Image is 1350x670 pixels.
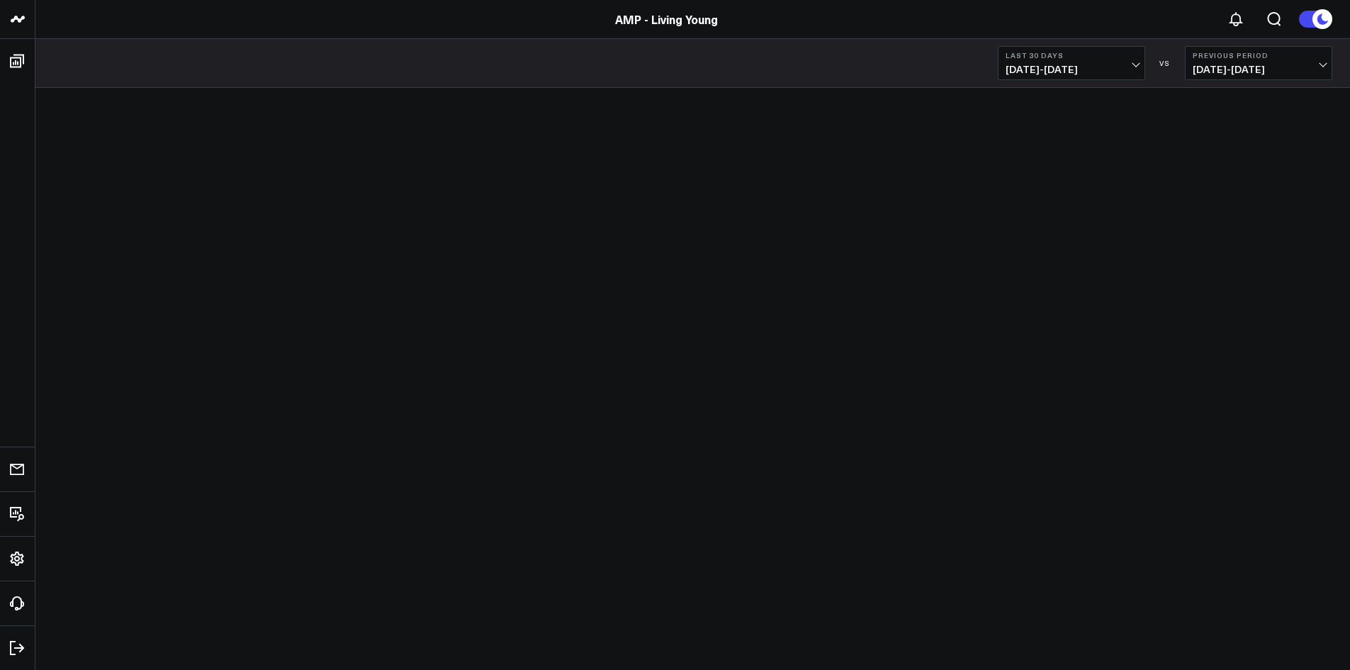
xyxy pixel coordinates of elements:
[1006,51,1137,60] b: Last 30 Days
[1152,59,1178,67] div: VS
[998,46,1145,80] button: Last 30 Days[DATE]-[DATE]
[1185,46,1332,80] button: Previous Period[DATE]-[DATE]
[1006,64,1137,75] span: [DATE] - [DATE]
[1193,64,1324,75] span: [DATE] - [DATE]
[1193,51,1324,60] b: Previous Period
[615,11,718,27] a: AMP - Living Young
